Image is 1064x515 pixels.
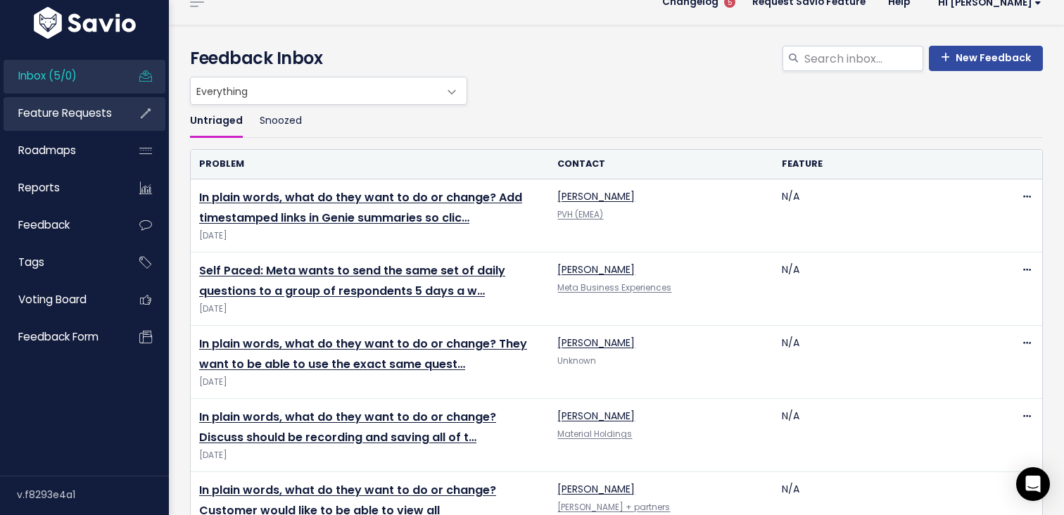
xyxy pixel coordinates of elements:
a: Reports [4,172,117,204]
a: Roadmaps [4,134,117,167]
a: [PERSON_NAME] [557,262,635,276]
a: Material Holdings [557,428,632,440]
span: Feedback [18,217,70,232]
span: [DATE] [199,302,540,317]
a: Self Paced: Meta wants to send the same set of daily questions to a group of respondents 5 days a w… [199,262,505,299]
th: Feature [773,150,997,179]
span: Inbox (5/0) [18,68,77,83]
a: Feedback [4,209,117,241]
a: Feature Requests [4,97,117,129]
a: In plain words, what do they want to do or change? Discuss should be recording and saving all of t… [199,409,496,445]
span: [DATE] [199,448,540,463]
a: In plain words, what do they want to do or change? They want to be able to use the exact same quest… [199,336,527,372]
span: Everything [190,77,467,105]
span: Feedback form [18,329,99,344]
td: N/A [773,253,997,326]
span: Reports [18,180,60,195]
a: [PERSON_NAME] [557,336,635,350]
span: Everything [191,77,438,104]
a: [PERSON_NAME] [557,482,635,496]
span: Roadmaps [18,143,76,158]
td: N/A [773,399,997,472]
a: PVH (EMEA) [557,209,603,220]
td: N/A [773,179,997,253]
a: New Feedback [929,46,1043,71]
span: Unknown [557,355,596,367]
a: [PERSON_NAME] [557,189,635,203]
span: Tags [18,255,44,269]
a: Untriaged [190,105,243,138]
div: Open Intercom Messenger [1016,467,1050,501]
a: Meta Business Experiences [557,282,671,293]
a: Tags [4,246,117,279]
img: logo-white.9d6f32f41409.svg [30,7,139,39]
th: Problem [191,150,549,179]
a: Snoozed [260,105,302,138]
a: Inbox (5/0) [4,60,117,92]
a: [PERSON_NAME] + partners [557,502,670,513]
a: Feedback form [4,321,117,353]
span: [DATE] [199,229,540,243]
th: Contact [549,150,773,179]
a: In plain words, what do they want to do or change? Add timestamped links in Genie summaries so clic… [199,189,522,226]
span: [DATE] [199,375,540,390]
ul: Filter feature requests [190,105,1043,138]
a: Voting Board [4,284,117,316]
a: [PERSON_NAME] [557,409,635,423]
div: v.f8293e4a1 [17,476,169,513]
span: Feature Requests [18,106,112,120]
h4: Feedback Inbox [190,46,1043,71]
span: Voting Board [18,292,87,307]
td: N/A [773,326,997,399]
input: Search inbox... [803,46,923,71]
